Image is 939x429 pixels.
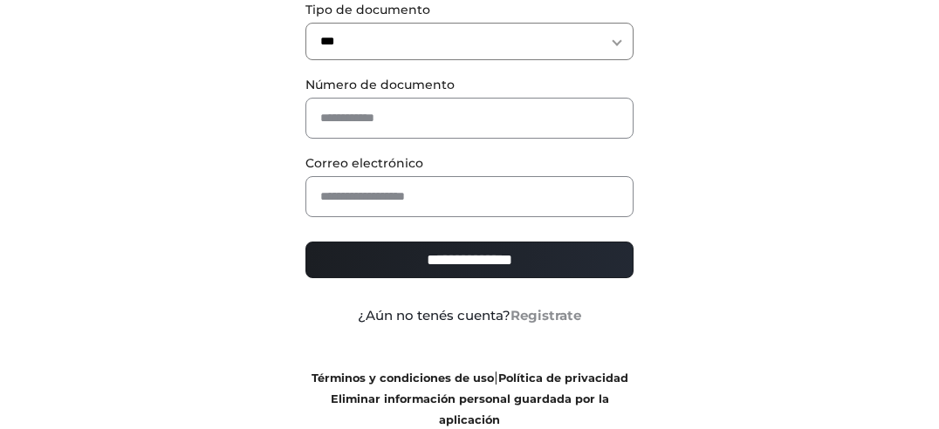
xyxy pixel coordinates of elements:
[498,371,628,385] a: Política de privacidad
[305,76,634,94] label: Número de documento
[305,154,634,173] label: Correo electrónico
[305,1,634,19] label: Tipo de documento
[312,371,494,385] a: Términos y condiciones de uso
[292,306,648,326] div: ¿Aún no tenés cuenta?
[331,392,609,426] a: Eliminar información personal guardada por la aplicación
[511,307,581,323] a: Registrate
